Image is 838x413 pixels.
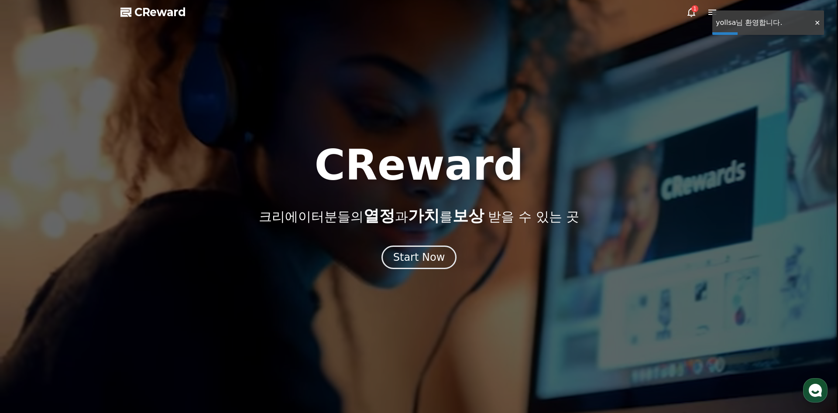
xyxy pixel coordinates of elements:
span: 가치 [408,207,440,225]
a: 설정 [113,276,168,298]
h1: CReward [314,144,523,186]
p: 크리에이터분들의 과 를 받을 수 있는 곳 [259,207,579,225]
div: 1 [691,5,698,12]
button: Start Now [381,246,457,269]
a: Start Now [381,254,457,263]
a: 홈 [3,276,58,298]
span: 대화 [80,290,90,297]
span: 열정 [364,207,395,225]
div: Start Now [393,250,445,264]
span: 보상 [453,207,484,225]
a: 1 [686,7,697,17]
span: 홈 [27,290,33,297]
a: 대화 [58,276,113,298]
a: CReward [120,5,186,19]
span: 설정 [135,290,145,297]
span: CReward [134,5,186,19]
